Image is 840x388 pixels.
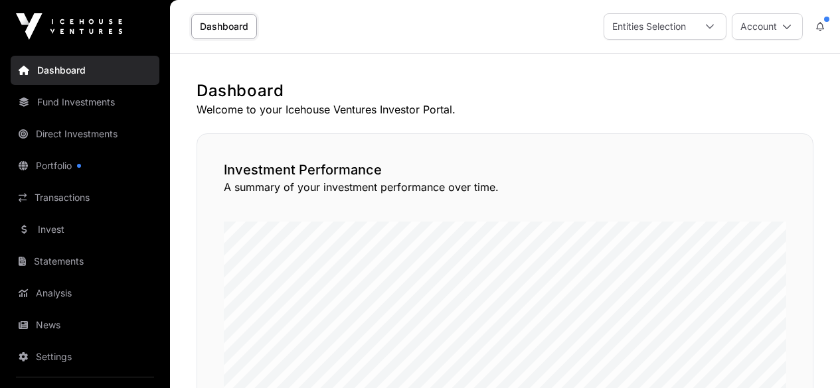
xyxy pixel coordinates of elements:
img: Icehouse Ventures Logo [16,13,122,40]
a: News [11,310,159,340]
a: Portfolio [11,151,159,180]
a: Dashboard [191,14,257,39]
div: Entities Selection [604,14,694,39]
a: Fund Investments [11,88,159,117]
a: Transactions [11,183,159,212]
a: Analysis [11,279,159,308]
p: A summary of your investment performance over time. [224,179,786,195]
a: Invest [11,215,159,244]
p: Welcome to your Icehouse Ventures Investor Portal. [197,101,813,117]
h1: Dashboard [197,80,813,101]
a: Settings [11,342,159,371]
h2: Investment Performance [224,161,786,179]
a: Direct Investments [11,119,159,149]
button: Account [732,13,803,40]
a: Statements [11,247,159,276]
a: Dashboard [11,56,159,85]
